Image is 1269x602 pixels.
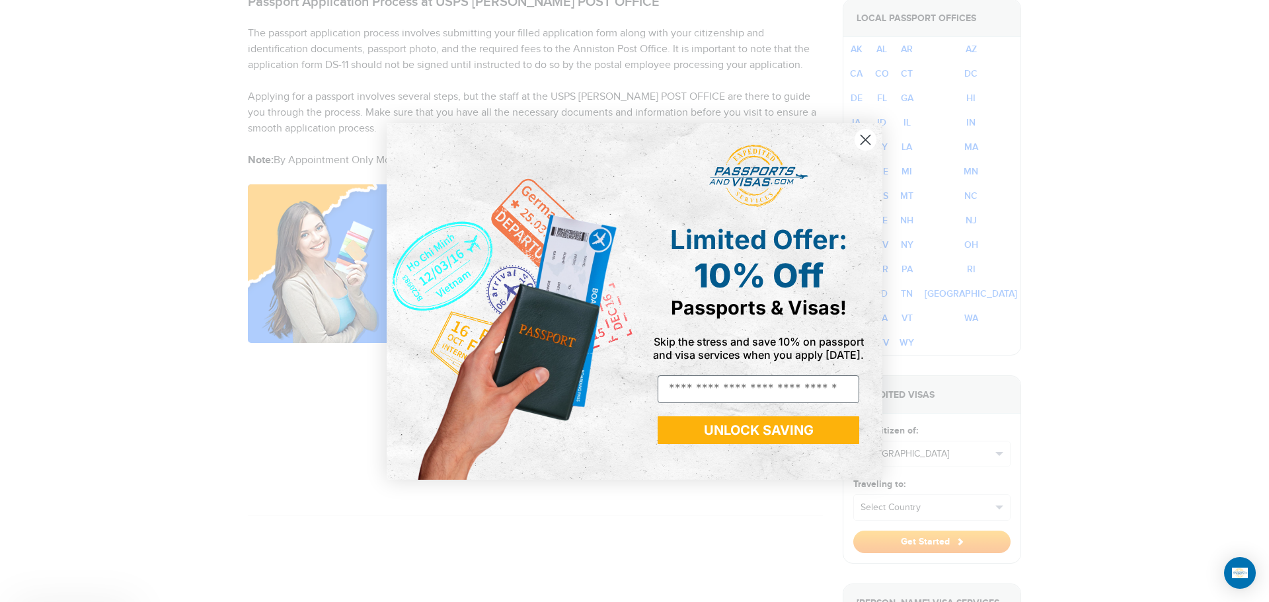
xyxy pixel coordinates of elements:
span: 10% Off [694,256,824,295]
button: Close dialog [854,128,877,151]
img: passports and visas [709,145,808,207]
div: Open Intercom Messenger [1224,557,1256,589]
span: Passports & Visas! [671,296,847,319]
span: Skip the stress and save 10% on passport and visa services when you apply [DATE]. [653,335,864,361]
img: de9cda0d-0715-46ca-9a25-073762a91ba7.png [387,123,634,480]
button: UNLOCK SAVING [658,416,859,444]
span: Limited Offer: [670,223,847,256]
